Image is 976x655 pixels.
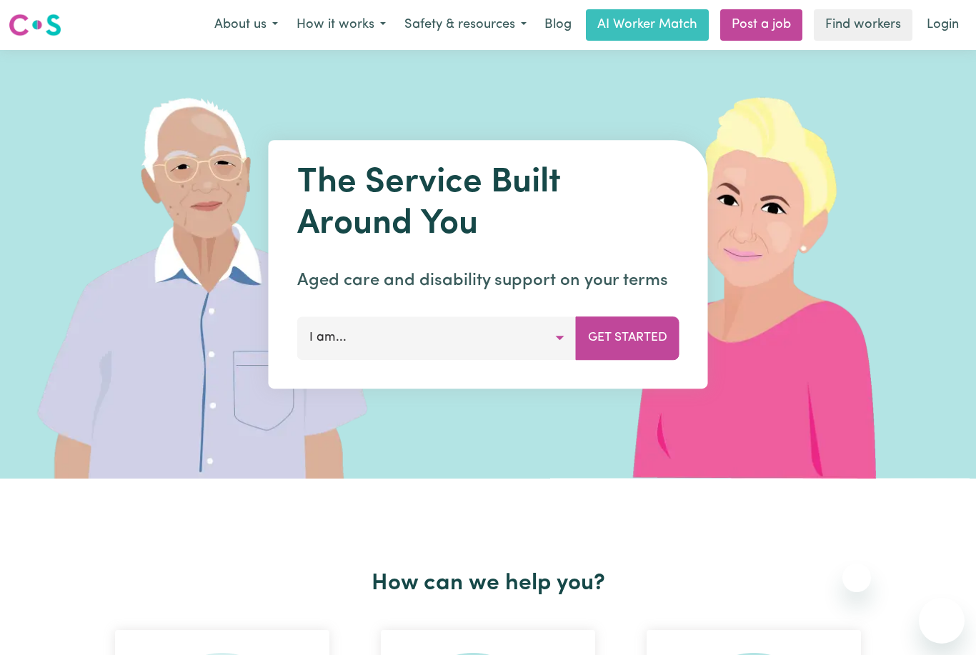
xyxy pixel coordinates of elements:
a: Login [918,9,967,41]
button: Get Started [576,316,679,359]
button: I am... [297,316,577,359]
iframe: Button to launch messaging window [919,598,965,644]
a: AI Worker Match [586,9,709,41]
iframe: Close message [842,564,871,592]
a: Careseekers logo [9,9,61,41]
button: Safety & resources [395,10,536,40]
p: Aged care and disability support on your terms [297,268,679,294]
button: About us [205,10,287,40]
a: Post a job [720,9,802,41]
button: How it works [287,10,395,40]
img: Careseekers logo [9,12,61,38]
h2: How can we help you? [89,570,887,597]
h1: The Service Built Around You [297,163,679,245]
a: Find workers [814,9,912,41]
a: Blog [536,9,580,41]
